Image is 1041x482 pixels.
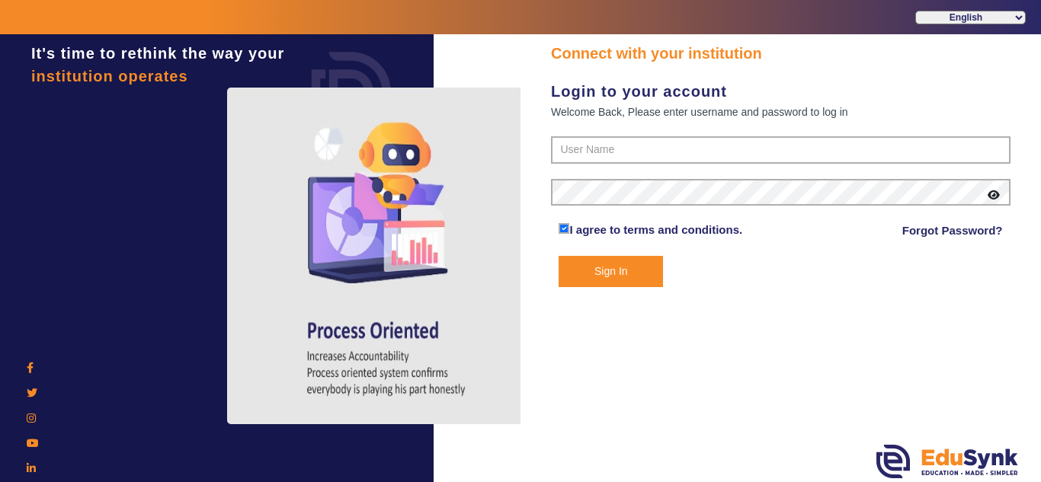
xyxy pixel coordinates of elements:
div: Connect with your institution [551,42,1011,65]
input: User Name [551,136,1011,164]
img: edusynk.png [876,445,1018,478]
div: Login to your account [551,80,1011,103]
a: I agree to terms and conditions. [569,223,742,236]
button: Sign In [559,256,663,287]
div: Welcome Back, Please enter username and password to log in [551,103,1011,121]
img: login.png [294,34,408,148]
span: It's time to rethink the way your [31,45,284,62]
span: institution operates [31,68,188,85]
a: Forgot Password? [902,222,1003,240]
img: login4.png [227,88,547,424]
